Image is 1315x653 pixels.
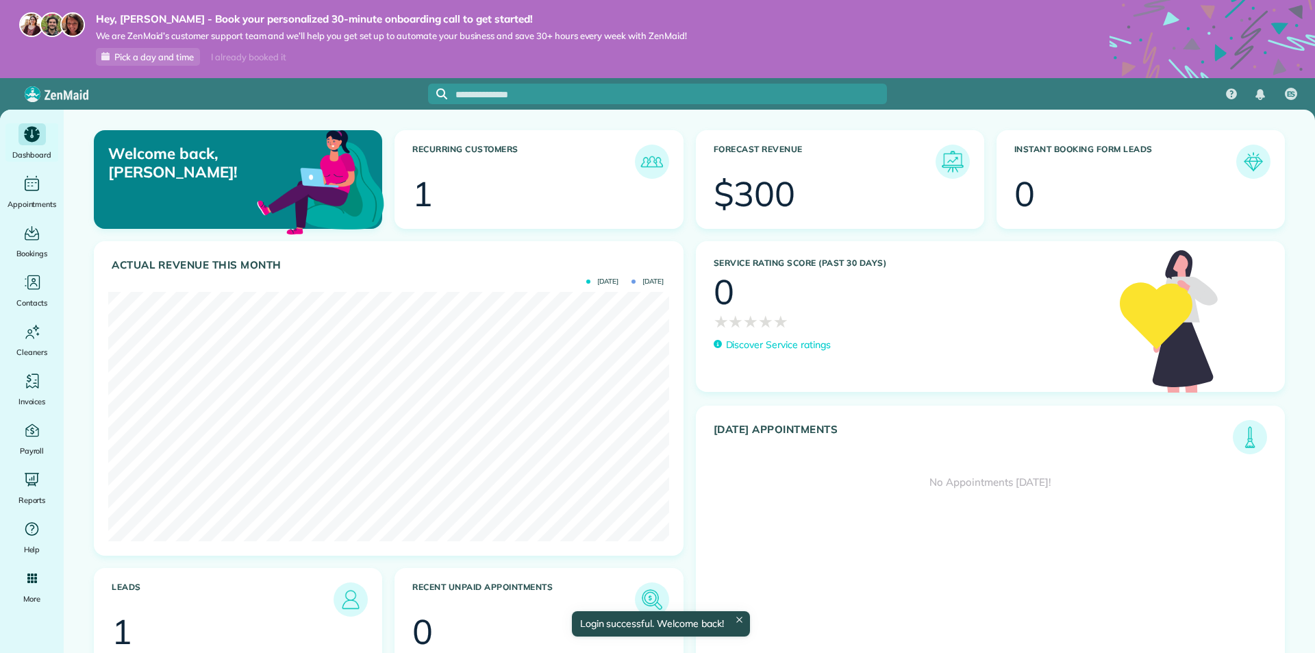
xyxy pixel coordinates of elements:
[96,12,687,26] strong: Hey, [PERSON_NAME] - Book your personalized 30-minute onboarding call to get started!
[5,123,58,162] a: Dashboard
[203,49,294,66] div: I already booked it
[714,258,1106,268] h3: Service Rating score (past 30 days)
[631,278,664,285] span: [DATE]
[5,271,58,310] a: Contacts
[697,454,1285,511] div: No Appointments [DATE]!
[16,345,47,359] span: Cleaners
[1236,423,1264,451] img: icon_todays_appointments-901f7ab196bb0bea1936b74009e4eb5ffbc2d2711fa7634e0d609ed5ef32b18b.png
[743,309,758,334] span: ★
[5,518,58,556] a: Help
[1014,145,1236,179] h3: Instant Booking Form Leads
[18,395,46,408] span: Invoices
[5,419,58,458] a: Payroll
[16,247,48,260] span: Bookings
[96,30,687,42] span: We are ZenMaid’s customer support team and we’ll help you get set up to automate your business an...
[8,197,57,211] span: Appointments
[112,582,334,617] h3: Leads
[714,177,796,211] div: $300
[1215,78,1315,110] nav: Main
[412,177,433,211] div: 1
[112,259,669,271] h3: Actual Revenue this month
[1014,177,1035,211] div: 0
[20,444,45,458] span: Payroll
[586,278,618,285] span: [DATE]
[714,338,831,352] a: Discover Service ratings
[5,469,58,507] a: Reports
[714,309,729,334] span: ★
[16,296,47,310] span: Contacts
[24,543,40,556] span: Help
[23,592,40,606] span: More
[19,12,44,37] img: maria-72a9807cf96188c08ef61303f053569d2e2a8a1cde33d635c8a3ac13582a053d.jpg
[5,173,58,211] a: Appointments
[714,275,734,309] div: 0
[728,309,743,334] span: ★
[254,114,387,247] img: dashboard_welcome-42a62b7d889689a78055ac9021e634bf52bae3f8056760290aed330b23ab8690.png
[412,615,433,649] div: 0
[638,148,666,175] img: icon_recurring_customers-cf858462ba22bcd05b5a5880d41d6543d210077de5bb9ebc9590e49fd87d84ed.png
[40,12,64,37] img: jorge-587dff0eeaa6aab1f244e6dc62b8924c3b6ad411094392a53c71c6c4a576187d.jpg
[114,51,194,62] span: Pick a day and time
[1287,89,1296,100] span: ES
[412,145,634,179] h3: Recurring Customers
[108,145,290,181] p: Welcome back, [PERSON_NAME]!
[428,88,447,99] button: Focus search
[60,12,85,37] img: michelle-19f622bdf1676172e81f8f8fba1fb50e276960ebfe0243fe18214015130c80e4.jpg
[337,586,364,613] img: icon_leads-1bed01f49abd5b7fead27621c3d59655bb73ed531f8eeb49469d10e621d6b896.png
[773,309,788,334] span: ★
[5,321,58,359] a: Cleaners
[12,148,51,162] span: Dashboard
[638,586,666,613] img: icon_unpaid_appointments-47b8ce3997adf2238b356f14209ab4cced10bd1f174958f3ca8f1d0dd7fffeee.png
[714,145,936,179] h3: Forecast Revenue
[18,493,46,507] span: Reports
[1246,79,1275,110] div: Notifications
[726,338,831,352] p: Discover Service ratings
[714,423,1233,454] h3: [DATE] Appointments
[436,88,447,99] svg: Focus search
[571,611,749,637] div: Login successful. Welcome back!
[758,309,773,334] span: ★
[96,48,200,66] a: Pick a day and time
[112,615,132,649] div: 1
[412,582,634,617] h3: Recent unpaid appointments
[939,148,966,175] img: icon_forecast_revenue-8c13a41c7ed35a8dcfafea3cbb826a0462acb37728057bba2d056411b612bbbe.png
[1240,148,1267,175] img: icon_form_leads-04211a6a04a5b2264e4ee56bc0799ec3eb69b7e499cbb523a139df1d13a81ae0.png
[5,370,58,408] a: Invoices
[5,222,58,260] a: Bookings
